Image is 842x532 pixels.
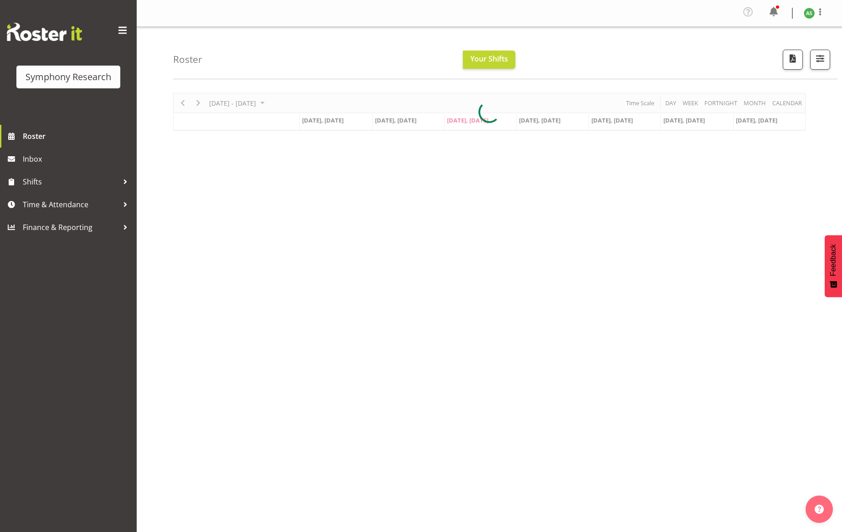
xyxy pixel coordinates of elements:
button: Feedback - Show survey [825,235,842,297]
span: Your Shifts [470,54,508,64]
img: Rosterit website logo [7,23,82,41]
span: Shifts [23,175,118,189]
img: ange-steiger11422.jpg [804,8,815,19]
span: Finance & Reporting [23,220,118,234]
span: Feedback [829,244,837,276]
button: Filter Shifts [810,50,830,70]
button: Your Shifts [463,51,515,69]
span: Time & Attendance [23,198,118,211]
button: Download a PDF of the roster according to the set date range. [783,50,803,70]
h4: Roster [173,54,202,65]
span: Roster [23,129,132,143]
span: Inbox [23,152,132,166]
img: help-xxl-2.png [815,505,824,514]
div: Symphony Research [26,70,111,84]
